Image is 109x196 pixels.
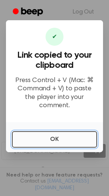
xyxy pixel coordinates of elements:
div: ✔ [46,28,63,46]
p: Press Control + V (Mac: ⌘ Command + V) to paste the player into your comment. [12,76,97,110]
h3: Link copied to your clipboard [12,50,97,70]
a: Beep [7,5,50,19]
button: OK [12,131,97,148]
a: Log Out [65,3,102,21]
